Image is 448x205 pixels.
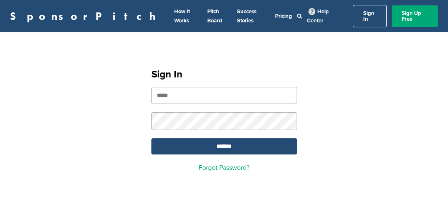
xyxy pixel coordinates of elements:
a: How It Works [174,8,190,24]
a: SponsorPitch [10,11,161,22]
a: Pricing [275,13,292,19]
a: Pitch Board [207,8,222,24]
a: Forgot Password? [199,164,249,172]
a: Sign Up Free [392,5,438,27]
h1: Sign In [151,67,297,82]
a: Help Center [307,7,329,26]
a: Sign In [353,5,387,27]
a: Success Stories [237,8,256,24]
